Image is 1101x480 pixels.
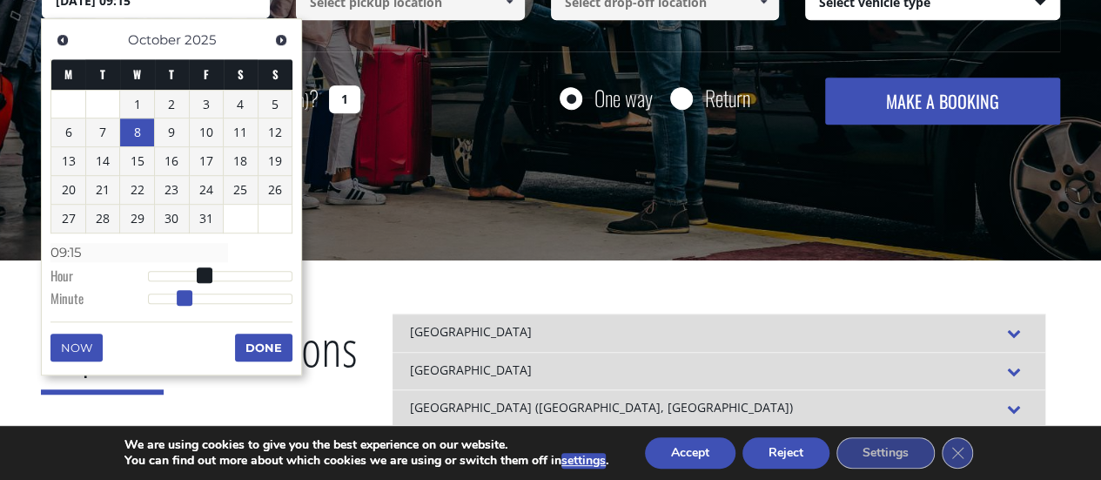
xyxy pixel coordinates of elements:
[393,352,1045,390] div: [GEOGRAPHIC_DATA]
[42,78,319,120] label: How many passengers ?
[190,118,224,146] a: 10
[100,65,105,83] span: Tuesday
[124,453,608,469] p: You can find out more about which cookies we are using or switch them off in .
[124,437,608,453] p: We are using cookies to give you the best experience on our website.
[86,176,120,204] a: 21
[155,147,189,175] a: 16
[155,176,189,204] a: 23
[238,65,244,83] span: Saturday
[190,205,224,233] a: 31
[594,87,653,109] label: One way
[169,65,174,83] span: Thursday
[120,205,154,233] a: 29
[155,91,189,118] a: 2
[190,147,224,175] a: 17
[204,65,209,83] span: Friday
[825,78,1059,125] button: MAKE A BOOKING
[258,118,292,146] a: 12
[86,147,120,175] a: 14
[942,437,973,469] button: Close GDPR Cookie Banner
[51,147,85,175] a: 13
[86,205,120,233] a: 28
[133,65,141,83] span: Wednesday
[224,91,258,118] a: 4
[120,147,154,175] a: 15
[50,289,147,312] dt: Minute
[645,437,735,469] button: Accept
[120,176,154,204] a: 22
[120,91,154,118] a: 1
[50,334,103,362] button: Now
[561,453,606,469] button: settings
[836,437,935,469] button: Settings
[269,28,292,51] a: Next
[393,314,1045,352] div: [GEOGRAPHIC_DATA]
[120,118,154,146] a: 8
[272,65,279,83] span: Sunday
[393,389,1045,428] div: [GEOGRAPHIC_DATA] ([GEOGRAPHIC_DATA], [GEOGRAPHIC_DATA])
[258,91,292,118] a: 5
[51,205,85,233] a: 27
[274,33,288,47] span: Next
[224,176,258,204] a: 25
[224,147,258,175] a: 18
[128,31,181,48] span: October
[51,176,85,204] a: 20
[50,28,74,51] a: Previous
[185,31,216,48] span: 2025
[190,91,224,118] a: 3
[235,334,292,362] button: Done
[51,118,85,146] a: 6
[86,118,120,146] a: 7
[224,118,258,146] a: 11
[50,267,147,289] dt: Hour
[258,176,292,204] a: 26
[742,437,829,469] button: Reject
[155,118,189,146] a: 9
[705,87,750,109] label: Return
[155,205,189,233] a: 30
[64,65,72,83] span: Monday
[190,176,224,204] a: 24
[56,33,70,47] span: Previous
[258,147,292,175] a: 19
